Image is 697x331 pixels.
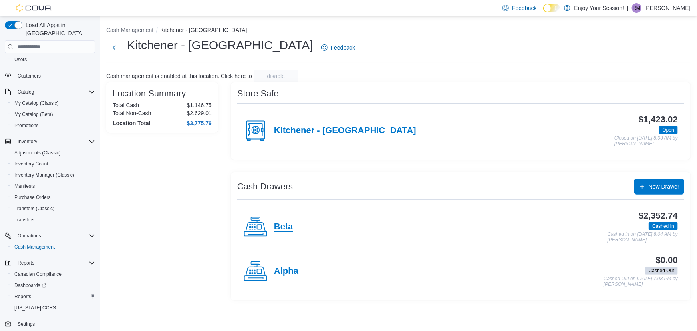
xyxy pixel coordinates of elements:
[11,242,58,252] a: Cash Management
[8,169,98,181] button: Inventory Manager (Classic)
[187,102,212,108] p: $1,146.75
[113,110,151,116] h6: Total Non-Cash
[8,241,98,253] button: Cash Management
[106,40,122,56] button: Next
[11,170,95,180] span: Inventory Manager (Classic)
[11,281,50,290] a: Dashboards
[14,231,44,241] button: Operations
[11,55,30,64] a: Users
[634,179,684,195] button: New Drawer
[2,318,98,330] button: Settings
[267,72,285,80] span: disable
[543,12,544,13] span: Dark Mode
[2,86,98,98] button: Catalog
[2,230,98,241] button: Operations
[8,147,98,158] button: Adjustments (Classic)
[18,233,41,239] span: Operations
[11,292,95,301] span: Reports
[2,136,98,147] button: Inventory
[11,98,95,108] span: My Catalog (Classic)
[14,258,38,268] button: Reports
[11,121,95,130] span: Promotions
[11,98,62,108] a: My Catalog (Classic)
[11,303,59,313] a: [US_STATE] CCRS
[604,276,678,287] p: Cashed Out on [DATE] 7:08 PM by [PERSON_NAME]
[14,293,31,300] span: Reports
[8,54,98,65] button: Users
[8,181,98,192] button: Manifests
[331,44,355,52] span: Feedback
[106,73,252,79] p: Cash management is enabled at this location. Click here to
[649,183,679,191] span: New Drawer
[11,193,95,202] span: Purchase Orders
[649,222,678,230] span: Cashed In
[14,271,62,277] span: Canadian Compliance
[652,223,674,230] span: Cashed In
[106,26,691,36] nav: An example of EuiBreadcrumbs
[11,281,95,290] span: Dashboards
[18,73,41,79] span: Customers
[113,89,186,98] h3: Location Summary
[11,121,42,130] a: Promotions
[14,282,46,289] span: Dashboards
[127,37,313,53] h1: Kitchener - [GEOGRAPHIC_DATA]
[8,280,98,291] a: Dashboards
[14,56,27,63] span: Users
[639,115,678,124] h3: $1,423.02
[14,87,95,97] span: Catalog
[14,150,61,156] span: Adjustments (Classic)
[14,194,51,201] span: Purchase Orders
[14,172,74,178] span: Inventory Manager (Classic)
[11,269,95,279] span: Canadian Compliance
[14,217,34,223] span: Transfers
[11,292,34,301] a: Reports
[16,4,52,12] img: Cova
[18,89,34,95] span: Catalog
[649,267,674,274] span: Cashed Out
[11,110,56,119] a: My Catalog (Beta)
[8,120,98,131] button: Promotions
[14,87,37,97] button: Catalog
[8,203,98,214] button: Transfers (Classic)
[14,244,55,250] span: Cash Management
[11,110,95,119] span: My Catalog (Beta)
[11,303,95,313] span: Washington CCRS
[2,70,98,82] button: Customers
[659,126,678,134] span: Open
[237,89,279,98] h3: Store Safe
[608,232,678,243] p: Cashed In on [DATE] 8:04 AM by [PERSON_NAME]
[8,109,98,120] button: My Catalog (Beta)
[18,321,35,327] span: Settings
[11,148,64,158] a: Adjustments (Classic)
[632,3,641,13] div: Rahil Mansuri
[11,204,58,213] a: Transfers (Classic)
[633,3,641,13] span: RM
[254,70,298,82] button: disable
[113,102,139,108] h6: Total Cash
[14,231,95,241] span: Operations
[14,319,38,329] a: Settings
[14,205,54,212] span: Transfers (Classic)
[639,211,678,221] h3: $2,352.74
[14,183,35,189] span: Manifests
[614,136,678,146] p: Closed on [DATE] 8:03 AM by [PERSON_NAME]
[14,319,95,329] span: Settings
[2,257,98,269] button: Reports
[187,120,212,126] h4: $3,775.76
[11,159,52,169] a: Inventory Count
[18,138,37,145] span: Inventory
[11,170,77,180] a: Inventory Manager (Classic)
[14,258,95,268] span: Reports
[8,302,98,313] button: [US_STATE] CCRS
[14,161,48,167] span: Inventory Count
[8,158,98,169] button: Inventory Count
[574,3,624,13] p: Enjoy Your Session!
[318,40,358,56] a: Feedback
[543,4,560,12] input: Dark Mode
[14,137,40,146] button: Inventory
[11,204,95,213] span: Transfers (Classic)
[14,111,53,118] span: My Catalog (Beta)
[14,71,95,81] span: Customers
[512,4,536,12] span: Feedback
[8,291,98,302] button: Reports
